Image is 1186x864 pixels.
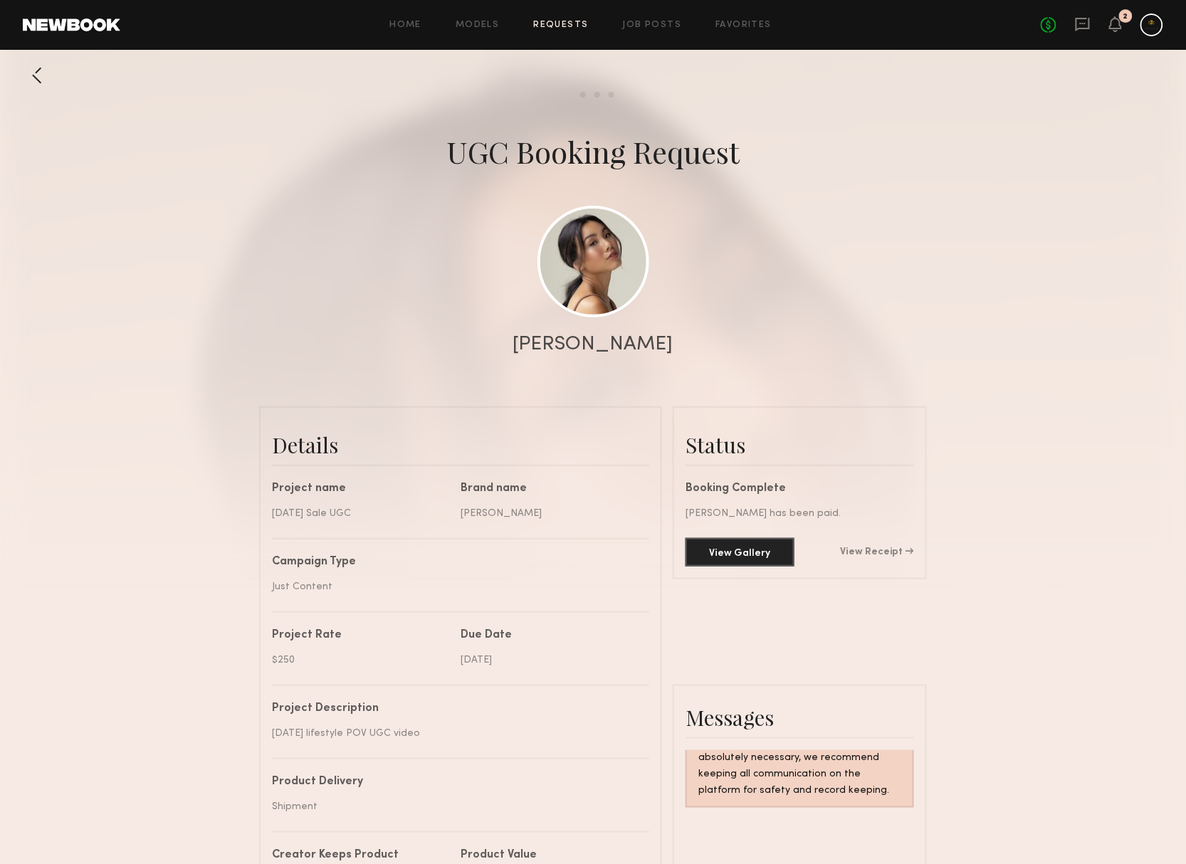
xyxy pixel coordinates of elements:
div: 2 [1123,13,1128,21]
div: [PERSON_NAME] [513,334,673,354]
div: [PERSON_NAME] [461,506,639,521]
div: Shipment [272,799,639,814]
a: View Receipt [840,547,914,557]
a: Models [456,21,499,30]
div: [DATE] [461,653,639,668]
div: [PERSON_NAME] has been paid. [686,506,914,521]
div: Project Rate [272,630,450,641]
div: Project name [272,483,450,495]
div: [DATE] lifestyle POV UGC video [272,726,639,741]
div: [DATE] Sale UGC [272,506,450,521]
div: $250 [272,653,450,668]
div: Product Value [461,850,639,861]
a: Job Posts [623,21,682,30]
div: Due Date [461,630,639,641]
div: Just Content [272,579,639,594]
div: Messages [686,703,914,732]
a: Home [390,21,422,30]
div: Brand name [461,483,639,495]
div: Details [272,431,649,459]
div: Hey! Looks like you’re trying to take the conversation off Newbook. Unless absolutely necessary, ... [698,717,901,799]
div: Project Description [272,703,639,715]
div: UGC Booking Request [446,132,740,172]
a: Requests [534,21,589,30]
div: Booking Complete [686,483,914,495]
a: Favorites [715,21,772,30]
div: Campaign Type [272,557,639,568]
div: Status [686,431,914,459]
div: Product Delivery [272,776,639,788]
button: View Gallery [686,538,794,567]
div: Creator Keeps Product [272,850,450,861]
